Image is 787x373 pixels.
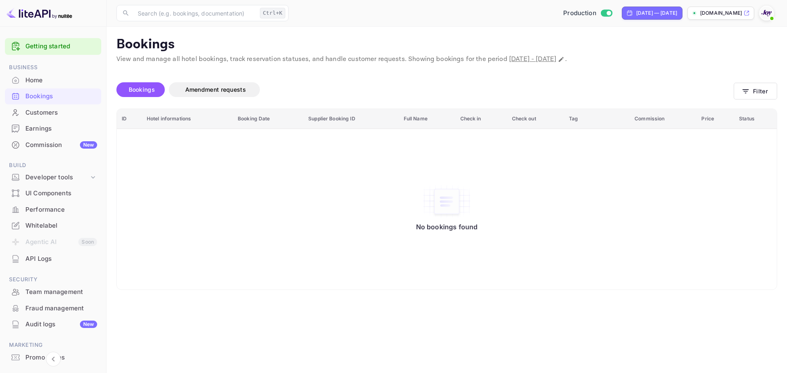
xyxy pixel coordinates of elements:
div: Performance [5,202,101,218]
img: With Joy [760,7,773,20]
div: Developer tools [25,173,89,182]
img: LiteAPI logo [7,7,72,20]
p: No bookings found [416,223,478,231]
button: Filter [734,83,777,99]
div: Fraud management [25,304,97,313]
th: Status [734,109,777,129]
div: Getting started [5,38,101,55]
input: Search (e.g. bookings, documentation) [133,5,257,21]
div: Home [25,76,97,85]
div: Whitelabel [25,221,97,231]
div: UI Components [5,185,101,201]
img: No bookings found [422,184,471,219]
button: Change date range [557,55,565,63]
a: Earnings [5,121,101,136]
a: Getting started [25,42,97,51]
div: Promo codes [5,350,101,366]
a: CommissionNew [5,137,101,152]
th: Check in [455,109,507,129]
p: [DOMAIN_NAME] [700,9,742,17]
a: Performance [5,202,101,217]
th: ID [117,109,142,129]
div: Developer tools [5,170,101,185]
div: [DATE] — [DATE] [636,9,677,17]
div: Whitelabel [5,218,101,234]
a: Home [5,72,101,88]
a: UI Components [5,185,101,201]
div: New [80,321,97,328]
span: Business [5,63,101,72]
a: Customers [5,105,101,120]
p: View and manage all hotel bookings, track reservation statuses, and handle customer requests. Sho... [116,54,777,64]
div: Team management [25,287,97,297]
th: Tag [564,109,630,129]
th: Commission [630,109,696,129]
span: Production [563,9,596,18]
div: Bookings [5,88,101,104]
th: Price [696,109,734,129]
a: Team management [5,284,101,299]
div: Earnings [5,121,101,137]
span: Amendment requests [185,86,246,93]
div: Customers [5,105,101,121]
span: [DATE] - [DATE] [509,55,556,63]
th: Hotel informations [142,109,233,129]
div: UI Components [25,189,97,198]
p: Bookings [116,36,777,53]
div: Fraud management [5,301,101,316]
table: booking table [117,109,777,289]
div: Commission [25,140,97,150]
a: Whitelabel [5,218,101,233]
div: account-settings tabs [116,82,734,97]
th: Booking Date [233,109,303,129]
a: Bookings [5,88,101,104]
a: Fraud management [5,301,101,316]
span: Build [5,161,101,170]
th: Supplier Booking ID [303,109,398,129]
a: Promo codes [5,350,101,365]
div: Audit logsNew [5,316,101,332]
span: Marketing [5,341,101,350]
div: Home [5,72,101,88]
div: API Logs [5,251,101,267]
span: Security [5,275,101,284]
div: Ctrl+K [260,8,285,18]
div: Customers [25,108,97,118]
div: Promo codes [25,353,97,362]
div: Audit logs [25,320,97,329]
div: Performance [25,205,97,215]
a: API Logs [5,251,101,266]
a: Audit logsNew [5,316,101,332]
div: API Logs [25,254,97,264]
th: Check out [507,109,564,129]
div: Switch to Sandbox mode [560,9,615,18]
div: Bookings [25,92,97,101]
span: Bookings [129,86,155,93]
div: Earnings [25,124,97,133]
div: New [80,141,97,149]
button: Collapse navigation [46,352,61,366]
th: Full Name [399,109,455,129]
